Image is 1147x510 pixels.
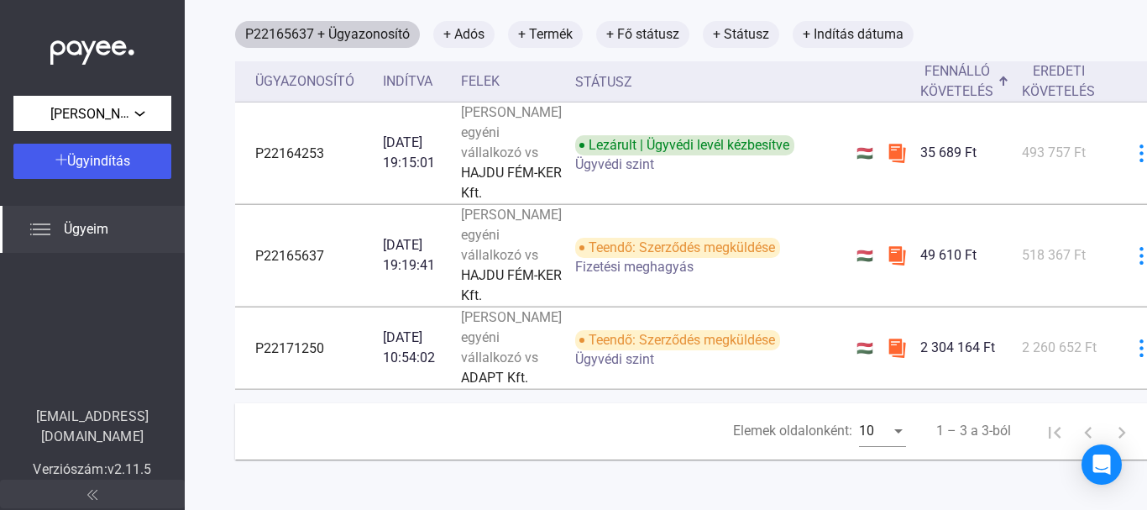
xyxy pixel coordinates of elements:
img: szamlazzhu-mini [887,338,907,358]
font: [PERSON_NAME] egyéni vállalkozó vs [461,309,562,365]
font: [DATE] 10:54:02 [383,329,435,365]
mat-select: Elemek oldalonként: [859,421,906,441]
font: Ügyeim [64,221,108,237]
font: [PERSON_NAME] egyéni vállalkozó vs [461,104,562,160]
font: 🇭🇺 [856,340,873,356]
font: Indítva [383,73,432,89]
font: Ügyazonosító [255,73,354,89]
img: arrow-double-left-grey.svg [87,490,97,500]
font: ADAPT Kft. [461,370,528,386]
font: Elemek oldalonként: [733,423,852,439]
font: Verziószám: [33,461,107,477]
button: Következő oldal [1105,414,1139,448]
font: P22171250 [255,340,324,356]
font: v2.11.5 [107,461,152,477]
font: Státusz [575,74,632,90]
div: Indítva [383,71,448,92]
font: + Ügyazonosító [317,26,410,42]
font: + Adós [443,26,484,42]
font: Lezárult | Ügyvédi levél kézbesítve [589,137,789,153]
font: Eredeti követelés [1022,63,1095,99]
font: Ügyindítás [67,153,130,169]
font: HAJDU FÉM-KER Kft. [461,165,562,201]
font: P22164253 [255,145,324,161]
font: Teendő: Szerződés megküldése [589,239,775,255]
font: P22165637 [255,248,324,264]
font: Fizetési meghagyás [575,259,694,275]
div: Felek [461,71,562,92]
font: 2 260 652 Ft [1022,339,1097,355]
font: [PERSON_NAME] egyéni vállalkozó [50,105,257,122]
button: Első oldal [1038,414,1071,448]
font: [EMAIL_ADDRESS][DOMAIN_NAME] [36,408,149,444]
font: Ügyvédi szint [575,351,654,367]
img: szamlazzhu-mini [887,245,907,266]
font: 49 610 Ft [920,247,977,263]
font: + Termék [518,26,573,42]
font: 10 [859,423,874,439]
div: Eredeti követelés [1022,61,1110,102]
font: HAJDU FÉM-KER Kft. [461,267,562,303]
font: P22165637 [245,26,314,42]
font: 🇭🇺 [856,145,873,161]
button: [PERSON_NAME] egyéni vállalkozó [13,96,171,131]
div: Fennálló követelés [920,61,1008,102]
font: 493 757 Ft [1022,145,1086,160]
button: Előző oldal [1071,414,1105,448]
font: + Indítás dátuma [803,26,903,42]
font: 518 367 Ft [1022,247,1086,263]
font: 35 689 Ft [920,145,977,160]
font: [PERSON_NAME] egyéni vállalkozó vs [461,207,562,263]
font: [DATE] 19:15:01 [383,134,435,171]
button: Ügyindítás [13,144,171,179]
font: [DATE] 19:19:41 [383,237,435,273]
font: + Státusz [713,26,769,42]
font: Teendő: Szerződés megküldése [589,332,775,348]
div: Intercom Messenger megnyitása [1082,444,1122,485]
font: 2 304 164 Ft [920,339,995,355]
font: 🇭🇺 [856,248,873,264]
font: Felek [461,73,500,89]
img: list.svg [30,219,50,239]
div: Ügyazonosító [255,71,369,92]
font: Fennálló követelés [920,63,993,99]
img: szamlazzhu-mini [887,143,907,163]
font: Ügyvédi szint [575,156,654,172]
font: 1 – 3 a 3-ból [936,423,1011,439]
img: plus-white.svg [55,154,67,166]
img: white-payee-white-dot.svg [50,31,134,66]
font: + Fő státusz [606,26,679,42]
